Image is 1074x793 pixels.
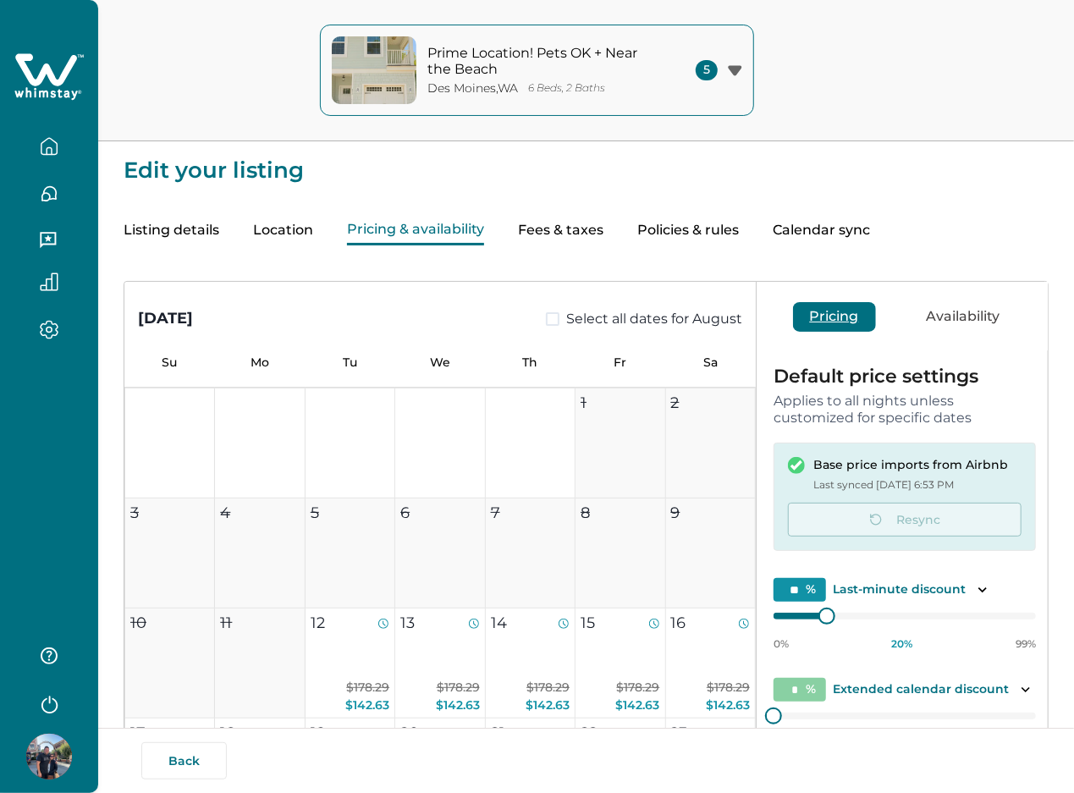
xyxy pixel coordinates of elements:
[1016,637,1036,651] p: 99%
[345,697,389,713] span: $142.63
[910,302,1017,332] button: Availability
[395,355,486,370] p: We
[427,45,656,78] p: Prime Location! Pets OK + Near the Beach
[427,81,518,96] p: Des Moines , WA
[124,355,215,370] p: Su
[774,393,1036,426] p: Applies to all nights unless customized for specific dates
[436,697,480,713] span: $142.63
[311,612,325,635] p: 12
[400,722,419,745] p: 20
[813,457,1008,474] p: Base price imports from Airbnb
[833,581,966,598] p: Last-minute discount
[566,309,742,329] span: Select all dates for August
[813,476,1008,493] p: Last synced [DATE] 6:53 PM
[124,141,1049,182] p: Edit your listing
[311,722,326,745] p: 19
[617,680,660,695] span: $178.29
[220,722,235,745] p: 18
[665,355,756,370] p: Sa
[707,680,750,695] span: $178.29
[486,609,576,719] button: 14$178.29$142.63
[774,637,789,651] p: 0%
[320,25,754,116] button: property-coverPrime Location! Pets OK + Near the BeachDes Moines,WA6 Beds, 2 Baths5
[130,722,146,745] p: 17
[788,503,1022,537] button: Resync
[491,722,505,745] p: 21
[400,612,415,635] p: 13
[395,609,485,719] button: 13$178.29$142.63
[138,307,193,330] div: [DATE]
[253,216,313,245] button: Location
[346,680,389,695] span: $178.29
[637,216,739,245] button: Policies & rules
[485,355,576,370] p: Th
[347,216,484,245] button: Pricing & availability
[581,612,595,635] p: 15
[124,216,219,245] button: Listing details
[141,742,227,779] button: Back
[576,609,665,719] button: 15$178.29$142.63
[616,697,660,713] span: $142.63
[518,216,603,245] button: Fees & taxes
[666,609,756,719] button: 16$178.29$142.63
[581,722,598,745] p: 22
[491,612,507,635] p: 14
[972,580,993,600] button: Toggle description
[332,36,416,104] img: property-cover
[306,609,395,719] button: 12$178.29$142.63
[576,355,666,370] p: Fr
[671,722,688,745] p: 23
[26,734,72,779] img: Whimstay Host
[526,680,570,695] span: $178.29
[696,60,718,80] span: 5
[892,637,913,651] p: 20 %
[773,216,870,245] button: Calendar sync
[671,612,686,635] p: 16
[706,697,750,713] span: $142.63
[526,697,570,713] span: $142.63
[305,355,395,370] p: Tu
[215,355,306,370] p: Mo
[833,681,1009,698] p: Extended calendar discount
[774,367,1036,386] p: Default price settings
[793,302,876,332] button: Pricing
[1016,680,1036,700] button: Toggle description
[437,680,480,695] span: $178.29
[528,82,605,95] p: 6 Beds, 2 Baths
